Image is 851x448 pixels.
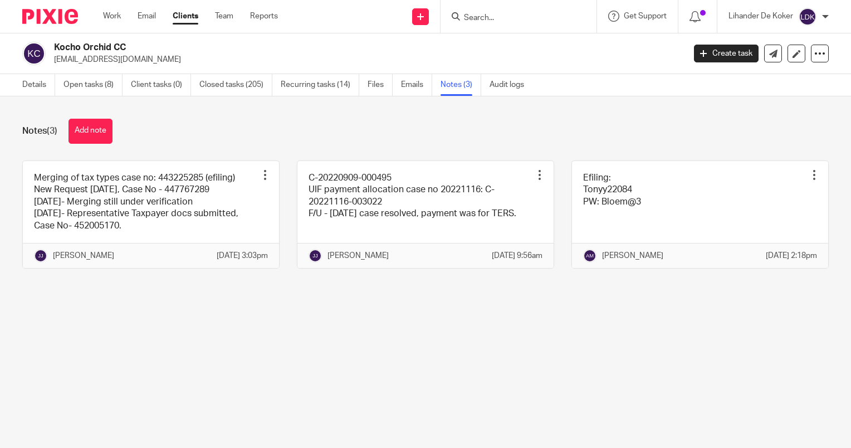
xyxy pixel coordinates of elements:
[22,42,46,65] img: svg%3E
[401,74,432,96] a: Emails
[728,11,793,22] p: Lihander De Koker
[788,45,805,62] a: Edit client
[22,125,57,137] h1: Notes
[53,250,114,261] p: [PERSON_NAME]
[63,74,123,96] a: Open tasks (8)
[368,74,393,96] a: Files
[69,119,113,144] button: Add note
[131,74,191,96] a: Client tasks (0)
[215,11,233,22] a: Team
[217,250,268,261] p: [DATE] 3:03pm
[34,249,47,262] img: svg%3E
[22,74,55,96] a: Details
[602,250,663,261] p: [PERSON_NAME]
[492,250,542,261] p: [DATE] 9:56am
[441,74,481,96] a: Notes (3)
[583,249,596,262] img: svg%3E
[173,11,198,22] a: Clients
[327,250,389,261] p: [PERSON_NAME]
[22,9,78,24] img: Pixie
[54,54,677,65] p: [EMAIL_ADDRESS][DOMAIN_NAME]
[490,74,532,96] a: Audit logs
[103,11,121,22] a: Work
[250,11,278,22] a: Reports
[54,42,552,53] h2: Kocho Orchid CC
[624,12,667,20] span: Get Support
[47,126,57,135] span: (3)
[281,74,359,96] a: Recurring tasks (14)
[694,45,759,62] a: Create task
[766,250,817,261] p: [DATE] 2:18pm
[199,74,272,96] a: Closed tasks (205)
[138,11,156,22] a: Email
[463,13,563,23] input: Search
[309,249,322,262] img: svg%3E
[799,8,816,26] img: svg%3E
[764,45,782,62] a: Send new email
